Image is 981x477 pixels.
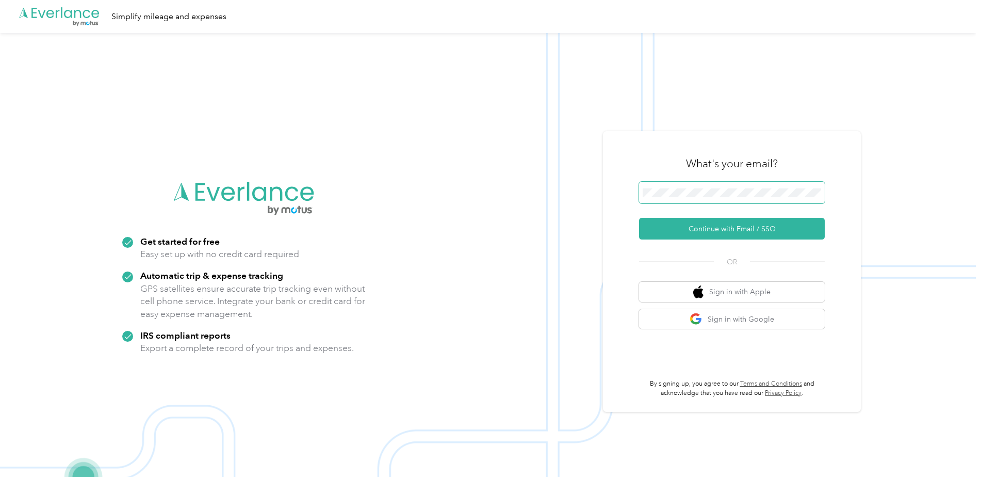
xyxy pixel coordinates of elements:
strong: Get started for free [140,236,220,247]
p: GPS satellites ensure accurate trip tracking even without cell phone service. Integrate your bank... [140,282,366,321]
a: Terms and Conditions [740,380,802,388]
img: google logo [690,313,702,326]
div: Simplify mileage and expenses [111,10,226,23]
img: apple logo [693,285,704,298]
p: Easy set up with no credit card required [140,248,299,261]
a: Privacy Policy [765,389,802,397]
h3: What's your email? [686,156,778,171]
strong: Automatic trip & expense tracking [140,270,283,281]
p: By signing up, you agree to our and acknowledge that you have read our . [639,379,825,397]
p: Export a complete record of your trips and expenses. [140,342,354,355]
button: apple logoSign in with Apple [639,282,825,302]
span: OR [714,257,750,267]
strong: IRS compliant reports [140,330,231,341]
button: Continue with Email / SSO [639,218,825,240]
button: google logoSign in with Google [639,309,825,329]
